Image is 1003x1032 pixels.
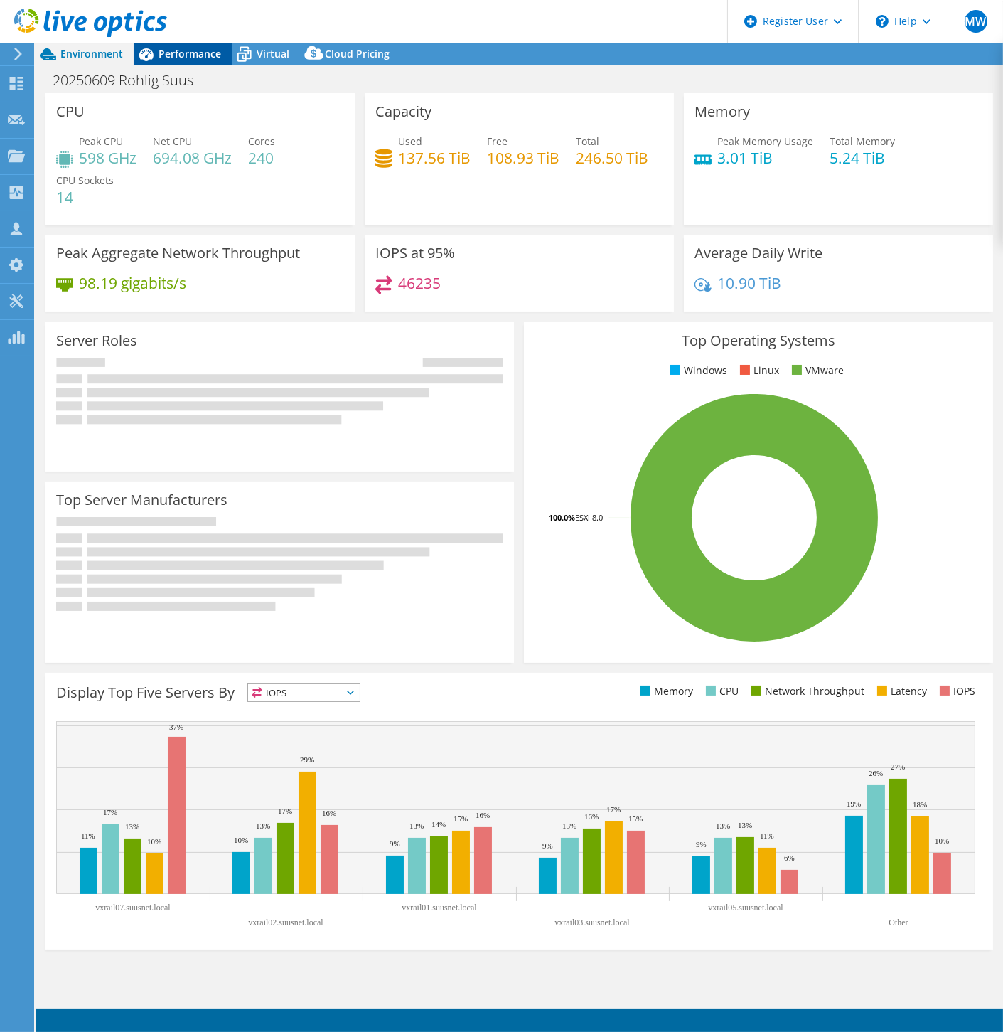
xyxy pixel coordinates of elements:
[606,805,621,814] text: 17%
[300,755,314,764] text: 29%
[56,189,114,205] h4: 14
[576,150,648,166] h4: 246.50 TiB
[56,492,227,508] h3: Top Server Manufacturers
[702,683,739,699] li: CPU
[398,150,471,166] h4: 137.56 TiB
[708,903,783,913] text: vxrail05.suusnet.local
[748,683,864,699] li: Network Throughput
[325,47,390,60] span: Cloud Pricing
[454,814,468,823] text: 15%
[694,104,750,119] h3: Memory
[56,333,137,349] h3: Server Roles
[575,512,603,523] tspan: ESXi 8.0
[738,821,752,829] text: 13%
[79,150,136,166] h4: 598 GHz
[248,684,360,701] span: IOPS
[830,134,895,148] span: Total Memory
[398,275,441,291] h4: 46235
[375,245,455,261] h3: IOPS at 95%
[56,245,300,261] h3: Peak Aggregate Network Throughput
[584,812,599,821] text: 16%
[830,150,895,166] h4: 5.24 TiB
[60,47,123,60] span: Environment
[398,134,422,148] span: Used
[554,917,630,927] text: vxrail03.suusnet.local
[153,134,192,148] span: Net CPU
[79,275,186,291] h4: 98.19 gigabits/s
[409,821,424,830] text: 13%
[402,903,477,913] text: vxrail01.suusnet.local
[103,808,117,816] text: 17%
[46,73,215,88] h1: 20250609 Rohlig Suus
[248,134,275,148] span: Cores
[535,333,982,349] h3: Top Operating Systems
[628,814,643,823] text: 15%
[375,104,431,119] h3: Capacity
[159,47,221,60] span: Performance
[234,836,248,844] text: 10%
[278,807,292,815] text: 17%
[717,134,813,148] span: Peak Memory Usage
[487,134,508,148] span: Free
[874,683,927,699] li: Latency
[476,811,490,819] text: 16%
[760,831,774,840] text: 11%
[56,174,114,187] span: CPU Sockets
[169,723,183,731] text: 37%
[153,150,232,166] h4: 694.08 GHz
[576,134,599,148] span: Total
[549,512,575,523] tspan: 100.0%
[257,47,289,60] span: Virtual
[936,683,975,699] li: IOPS
[847,799,861,808] text: 19%
[716,821,730,830] text: 13%
[147,837,161,846] text: 10%
[876,15,889,28] svg: \n
[95,903,171,913] text: vxrail07.suusnet.local
[869,769,883,777] text: 26%
[694,245,822,261] h3: Average Daily Write
[125,822,139,831] text: 13%
[717,150,813,166] h4: 3.01 TiB
[696,840,707,849] text: 9%
[913,800,927,809] text: 18%
[248,150,275,166] h4: 240
[256,821,270,830] text: 13%
[390,839,400,848] text: 9%
[637,683,693,699] li: Memory
[891,762,905,771] text: 27%
[322,809,336,817] text: 16%
[736,363,779,378] li: Linux
[56,104,85,119] h3: CPU
[935,836,949,845] text: 10%
[667,363,727,378] li: Windows
[784,853,795,862] text: 6%
[542,841,553,850] text: 9%
[431,820,446,829] text: 14%
[487,150,559,166] h4: 108.93 TiB
[79,134,123,148] span: Peak CPU
[889,917,908,927] text: Other
[717,275,781,291] h4: 10.90 TiB
[788,363,844,378] li: VMware
[562,821,576,830] text: 13%
[248,917,323,927] text: vxrail02.suusnet.local
[965,10,987,33] span: MW
[81,831,95,840] text: 11%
